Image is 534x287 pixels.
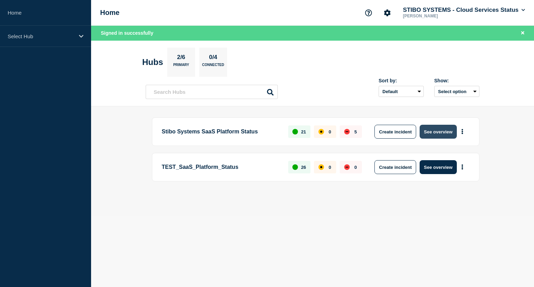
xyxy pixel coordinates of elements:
[100,9,120,17] h1: Home
[318,164,324,170] div: affected
[301,165,306,170] p: 26
[146,85,278,99] input: Search Hubs
[142,57,163,67] h2: Hubs
[379,78,424,83] div: Sort by:
[344,164,350,170] div: down
[402,14,474,18] p: [PERSON_NAME]
[329,165,331,170] p: 0
[175,54,188,63] p: 2/6
[420,160,456,174] button: See overview
[292,129,298,134] div: up
[434,78,479,83] div: Show:
[329,129,331,134] p: 0
[344,129,350,134] div: down
[207,54,220,63] p: 0/4
[162,160,280,174] p: TEST_SaaS_Platform_Status
[380,6,395,20] button: Account settings
[354,129,357,134] p: 5
[361,6,376,20] button: Support
[420,125,456,139] button: See overview
[402,7,526,14] button: STIBO SYSTEMS - Cloud Services Status
[318,129,324,134] div: affected
[458,125,467,138] button: More actions
[101,30,153,36] span: Signed in successfully
[202,63,224,70] p: Connected
[173,63,189,70] p: Primary
[458,161,467,174] button: More actions
[434,86,479,97] button: Select option
[518,29,527,37] button: Close banner
[374,125,416,139] button: Create incident
[301,129,306,134] p: 21
[354,165,357,170] p: 0
[8,33,74,39] p: Select Hub
[379,86,424,97] select: Sort by
[374,160,416,174] button: Create incident
[292,164,298,170] div: up
[162,125,280,139] p: Stibo Systems SaaS Platform Status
